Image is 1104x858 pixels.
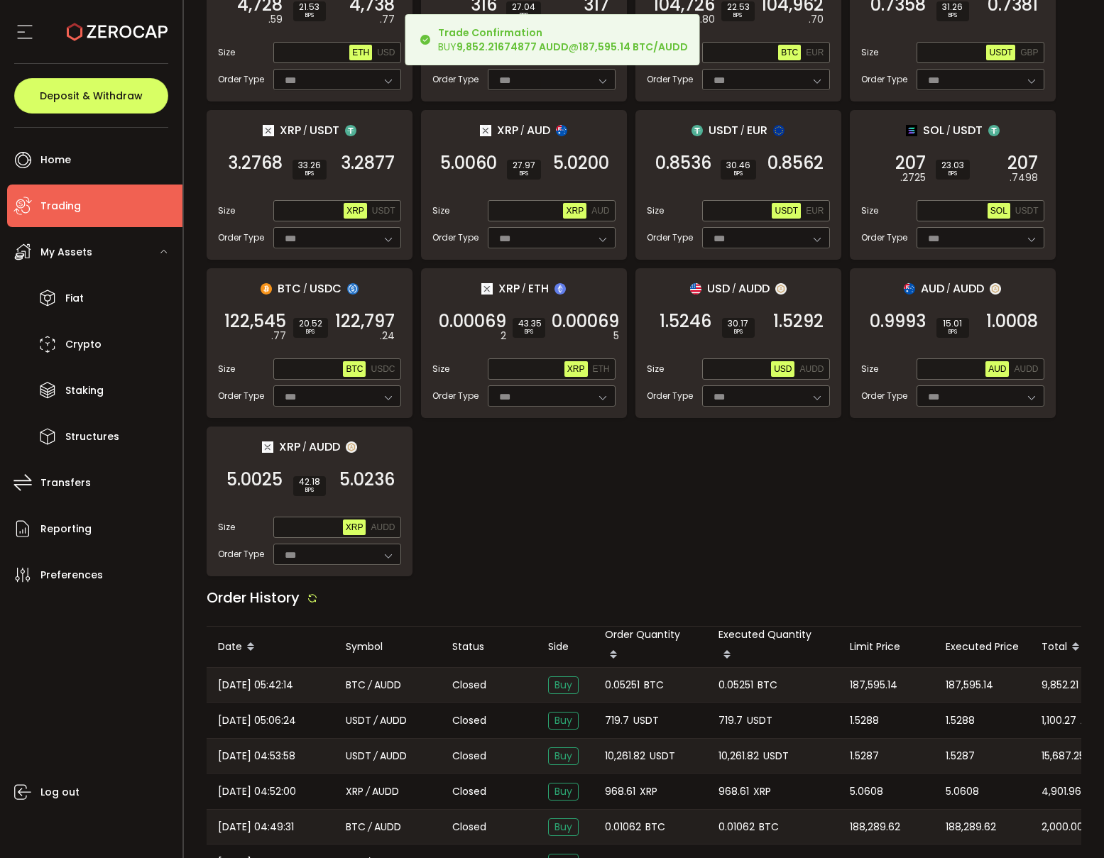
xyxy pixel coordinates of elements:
[278,280,301,297] span: BTC
[775,283,787,295] img: zuPXiwguUFiBOIQyqLOiXsnnNitlx7q4LCwEbLHADjIpTka+Lip0HH8D0VTrd02z+wEAAAAASUVORK5CYII=
[218,819,294,835] span: [DATE] 04:49:31
[806,206,824,216] span: EUR
[990,206,1007,216] span: SOL
[1012,203,1042,219] button: USDT
[946,282,951,295] em: /
[861,204,878,217] span: Size
[690,283,701,295] img: usd_portfolio.svg
[1007,156,1038,170] span: 207
[228,156,283,170] span: 3.2768
[65,427,119,447] span: Structures
[346,819,366,835] span: BTC
[747,121,767,139] span: EUR
[527,121,550,139] span: AUD
[374,677,401,693] span: AUDD
[740,124,745,137] em: /
[343,519,366,535] button: XRP
[513,170,535,178] i: BPS
[946,677,993,693] span: 187,595.14
[861,73,907,86] span: Order Type
[40,242,92,263] span: My Assets
[40,565,103,585] span: Preferences
[564,361,588,377] button: XRP
[548,783,579,801] span: Buy
[771,361,794,377] button: USD
[452,749,486,764] span: Closed
[1042,677,1078,693] span: 9,852.21
[518,319,540,328] span: 43.35
[40,91,143,101] span: Deposit & Withdraw
[934,639,1030,655] div: Executed Price
[988,364,1006,374] span: AUD
[218,748,295,764] span: [DATE] 04:53:58
[904,283,915,295] img: aud_portfolio.svg
[369,203,398,219] button: USDT
[942,11,963,20] i: BPS
[218,363,235,375] span: Size
[700,12,715,27] em: .80
[441,639,537,655] div: Status
[861,231,907,244] span: Order Type
[647,390,693,402] span: Order Type
[988,125,1000,136] img: usdt_portfolio.svg
[302,441,307,453] em: /
[310,121,339,139] span: USDT
[942,3,963,11] span: 31.26
[349,45,372,60] button: ETH
[647,73,693,86] span: Order Type
[537,639,594,655] div: Side
[747,713,772,729] span: USDT
[263,125,274,136] img: xrp_portfolio.png
[352,48,369,57] span: ETH
[605,677,640,693] span: 0.05251
[921,280,944,297] span: AUD
[775,206,798,216] span: USDT
[40,150,71,170] span: Home
[613,329,619,343] em: 5
[218,783,296,800] span: [DATE] 04:52:00
[380,713,407,729] span: AUDD
[303,282,307,295] em: /
[552,314,619,329] span: 0.00069
[344,203,367,219] button: XRP
[861,46,878,59] span: Size
[589,203,612,219] button: AUD
[774,364,792,374] span: USD
[655,156,711,170] span: 0.8536
[65,334,102,355] span: Crypto
[218,204,235,217] span: Size
[347,283,359,295] img: usdc_portfolio.svg
[778,45,801,60] button: BTC
[380,748,407,764] span: AUDD
[380,12,395,27] em: .77
[440,156,497,170] span: 5.0060
[335,314,395,329] span: 122,797
[373,713,378,729] em: /
[218,231,264,244] span: Order Type
[850,748,879,764] span: 1.5287
[432,231,479,244] span: Order Type
[718,677,753,693] span: 0.05251
[556,125,567,136] img: aud_portfolio.svg
[512,3,535,11] span: 27.04
[374,45,398,60] button: USD
[40,782,80,803] span: Log out
[432,204,449,217] span: Size
[452,784,486,799] span: Closed
[989,48,1012,57] span: USDT
[224,314,286,329] span: 122,545
[773,314,824,329] span: 1.5292
[522,282,526,295] em: /
[298,170,321,178] i: BPS
[346,748,371,764] span: USDT
[346,713,371,729] span: USDT
[728,328,749,336] i: BPS
[279,438,300,456] span: XRP
[1014,364,1038,374] span: AUDD
[753,783,771,800] span: XRP
[767,156,824,170] span: 0.8562
[941,161,964,170] span: 23.03
[1011,361,1041,377] button: AUDD
[377,48,395,57] span: USD
[432,73,479,86] span: Order Type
